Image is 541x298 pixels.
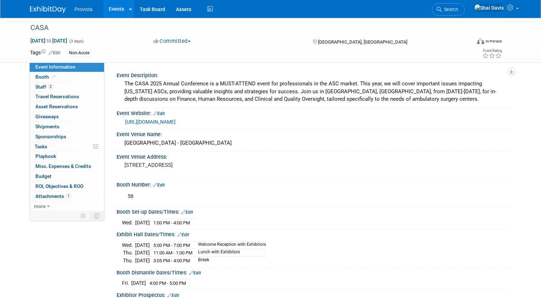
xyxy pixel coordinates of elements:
[30,82,104,92] a: Staff2
[122,249,135,257] td: Thu.
[35,173,51,179] span: Budget
[35,153,56,159] span: Playbook
[135,241,150,249] td: [DATE]
[117,152,511,160] div: Event Venue Address:
[117,70,511,79] div: Event Description:
[153,111,165,116] a: Edit
[35,84,53,90] span: Staff
[153,220,190,225] span: 1:00 PM - 4:00 PM
[189,270,201,275] a: Edit
[149,280,186,286] span: 4:00 PM - 5:00 PM
[30,92,104,101] a: Travel Reservations
[30,62,104,72] a: Event Information
[117,179,511,189] div: Booth Number:
[77,211,90,220] td: Personalize Event Tab Strip
[117,129,511,138] div: Event Venue Name:
[117,108,511,117] div: Event Website:
[30,192,104,201] a: Attachments1
[30,72,104,82] a: Booth
[177,232,189,237] a: Edit
[28,21,462,34] div: CASA
[442,7,458,12] span: Search
[135,257,150,264] td: [DATE]
[30,142,104,152] a: Tasks
[131,279,146,287] td: [DATE]
[35,94,79,99] span: Travel Reservations
[122,241,135,249] td: Wed.
[35,74,57,80] span: Booth
[30,102,104,111] a: Asset Reservations
[122,279,131,287] td: Fri.
[35,144,47,149] span: Tasks
[35,114,59,119] span: Giveaways
[35,163,91,169] span: Misc. Expenses & Credits
[135,219,150,226] td: [DATE]
[30,49,60,57] td: Tags
[90,211,104,220] td: Toggle Event Tabs
[30,112,104,121] a: Giveaways
[30,38,68,44] span: [DATE] [DATE]
[194,249,266,257] td: Lunch with Exhibitors
[30,162,104,171] a: Misc. Expenses & Credits
[30,122,104,131] a: Shipments
[122,257,135,264] td: Thu.
[482,49,502,53] div: Event Rating
[432,3,465,16] a: Search
[117,207,511,216] div: Booth Set-up Dates/Times:
[35,183,83,189] span: ROI, Objectives & ROO
[35,124,59,129] span: Shipments
[181,210,193,215] a: Edit
[153,250,192,255] span: 11:00 AM - 1:00 PM
[153,243,190,248] span: 5:00 PM - 7:00 PM
[74,6,93,12] span: Provista
[477,38,484,44] img: Format-Inperson.png
[45,38,52,44] span: to
[66,193,71,199] span: 1
[117,267,511,277] div: Booth Dismantle Dates/Times:
[167,293,179,298] a: Edit
[48,84,53,89] span: 2
[35,64,75,70] span: Event Information
[49,50,60,55] a: Edit
[151,38,193,45] button: Committed
[194,257,266,264] td: Break
[485,39,502,44] div: In-Person
[122,138,506,149] div: [GEOGRAPHIC_DATA] - [GEOGRAPHIC_DATA]
[67,49,92,57] div: Non-Acute
[30,132,104,141] a: Sponsorships
[125,119,176,125] a: [URL][DOMAIN_NAME]
[35,193,71,199] span: Attachments
[30,6,66,13] img: ExhibitDay
[30,182,104,191] a: ROI, Objectives & ROO
[124,162,273,168] pre: [STREET_ADDRESS]
[35,134,66,139] span: Sponsorships
[153,183,165,188] a: Edit
[432,37,502,48] div: Event Format
[153,258,190,263] span: 3:05 PM - 4:00 PM
[122,219,135,226] td: Wed.
[69,39,84,44] span: (3 days)
[135,249,150,257] td: [DATE]
[474,4,504,12] img: Shai Davis
[30,152,104,161] a: Playbook
[35,104,78,109] span: Asset Reservations
[52,75,56,79] i: Booth reservation complete
[117,229,511,238] div: Exhibit Hall Dates/Times:
[122,78,506,105] div: The CASA 2025 Annual Conference is a MUST-ATTEND event for professionals in the ASC market. This ...
[194,241,266,249] td: Welcome Reception with Exhibitors
[34,203,45,209] span: more
[30,202,104,211] a: more
[318,39,407,45] span: [GEOGRAPHIC_DATA], [GEOGRAPHIC_DATA]
[30,172,104,181] a: Budget
[123,189,434,204] div: 58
